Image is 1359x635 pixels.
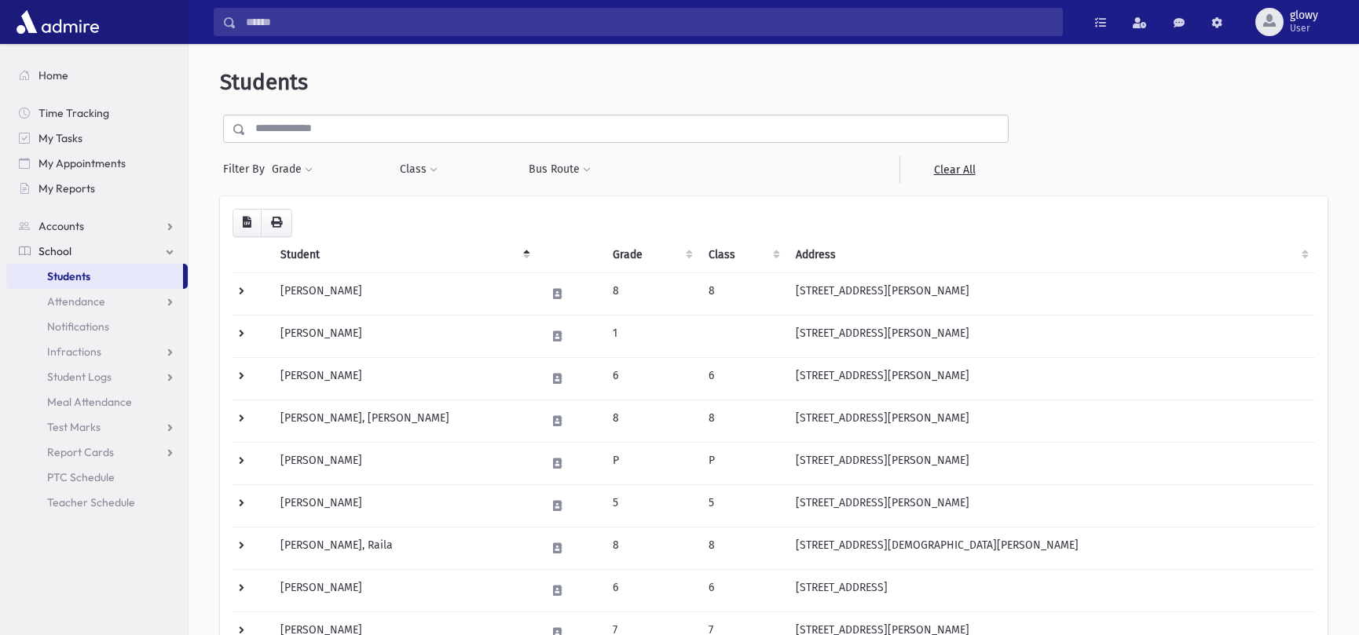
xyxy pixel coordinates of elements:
td: [STREET_ADDRESS][PERSON_NAME] [786,272,1315,315]
span: Test Marks [47,420,101,434]
span: My Appointments [38,156,126,170]
td: [PERSON_NAME], Raila [271,527,537,569]
span: Accounts [38,219,84,233]
a: Time Tracking [6,100,188,126]
td: [PERSON_NAME], [PERSON_NAME] [271,400,537,442]
td: 6 [699,569,786,611]
span: Filter By [223,161,271,177]
span: Teacher Schedule [47,495,135,509]
td: [PERSON_NAME] [271,442,537,484]
th: Grade: activate to sort column ascending [603,237,699,273]
a: School [6,239,188,264]
td: 8 [603,400,699,442]
a: My Appointments [6,151,188,176]
th: Class: activate to sort column ascending [699,237,786,273]
span: School [38,244,71,258]
span: Notifications [47,319,109,334]
td: 1 [603,315,699,357]
img: AdmirePro [13,6,103,38]
a: Report Cards [6,440,188,465]
td: 6 [699,357,786,400]
td: 8 [699,400,786,442]
span: Attendance [47,294,105,308]
a: Teacher Schedule [6,490,188,515]
button: Print [261,209,292,237]
td: 6 [603,569,699,611]
td: [STREET_ADDRESS][DEMOGRAPHIC_DATA][PERSON_NAME] [786,527,1315,569]
span: Students [47,269,90,283]
td: 8 [699,527,786,569]
span: Home [38,68,68,82]
td: [STREET_ADDRESS][PERSON_NAME] [786,315,1315,357]
a: Attendance [6,289,188,314]
td: 8 [603,527,699,569]
a: Test Marks [6,414,188,440]
span: Meal Attendance [47,395,132,409]
span: Infractions [47,345,101,359]
span: User [1290,22,1318,35]
td: [PERSON_NAME] [271,569,537,611]
span: My Reports [38,181,95,195]
a: Accounts [6,213,188,239]
td: 8 [699,272,786,315]
span: glowy [1290,9,1318,22]
td: [PERSON_NAME] [271,315,537,357]
a: Home [6,63,188,88]
a: Clear All [899,155,1009,184]
button: Bus Route [528,155,592,184]
td: [PERSON_NAME] [271,357,537,400]
button: CSV [233,209,262,237]
button: Grade [271,155,313,184]
td: P [699,442,786,484]
td: [STREET_ADDRESS] [786,569,1315,611]
td: 6 [603,357,699,400]
button: Class [399,155,438,184]
td: 8 [603,272,699,315]
th: Student: activate to sort column descending [271,237,537,273]
a: Notifications [6,314,188,339]
span: Time Tracking [38,106,109,120]
a: Infractions [6,339,188,364]
span: Students [220,69,308,95]
span: Report Cards [47,445,114,459]
td: [PERSON_NAME] [271,484,537,527]
input: Search [236,8,1062,36]
td: [STREET_ADDRESS][PERSON_NAME] [786,484,1315,527]
span: Student Logs [47,370,112,384]
td: 5 [603,484,699,527]
td: [PERSON_NAME] [271,272,537,315]
span: My Tasks [38,131,82,145]
span: PTC Schedule [47,470,115,484]
td: [STREET_ADDRESS][PERSON_NAME] [786,400,1315,442]
td: 5 [699,484,786,527]
td: [STREET_ADDRESS][PERSON_NAME] [786,357,1315,400]
th: Address: activate to sort column ascending [786,237,1315,273]
a: PTC Schedule [6,465,188,490]
a: Students [6,264,183,289]
a: Meal Attendance [6,389,188,414]
td: P [603,442,699,484]
a: Student Logs [6,364,188,389]
a: My Tasks [6,126,188,151]
td: [STREET_ADDRESS][PERSON_NAME] [786,442,1315,484]
a: My Reports [6,176,188,201]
